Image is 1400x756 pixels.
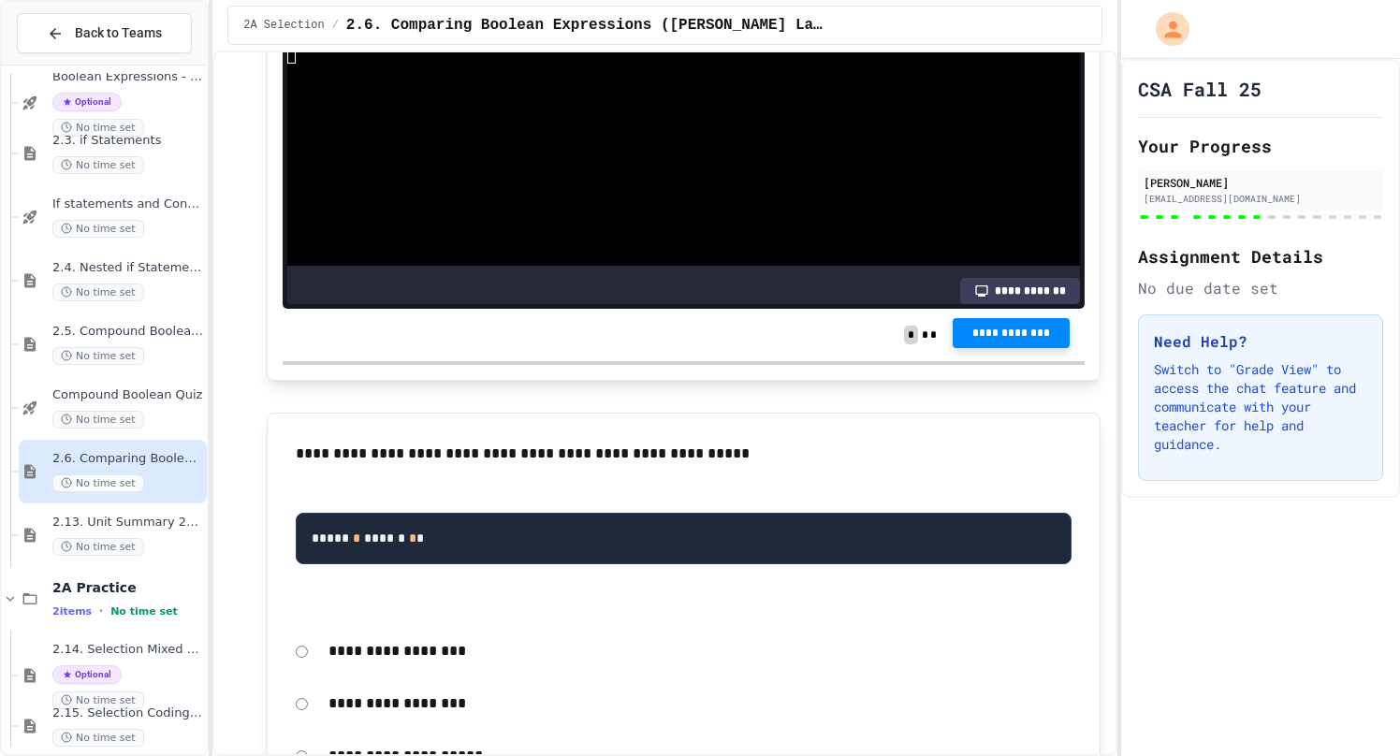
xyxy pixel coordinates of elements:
span: No time set [52,411,144,429]
button: Back to Teams [17,13,192,53]
div: No due date set [1138,277,1383,299]
span: 2.5. Compound Boolean Expressions [52,324,203,340]
span: Back to Teams [75,23,162,43]
div: [EMAIL_ADDRESS][DOMAIN_NAME] [1144,192,1378,206]
span: 2.6. Comparing Boolean Expressions ([PERSON_NAME] Laws) [52,451,203,467]
span: 2.6. Comparing Boolean Expressions (De Morgan’s Laws) [346,14,825,36]
h1: CSA Fall 25 [1138,76,1261,102]
span: No time set [52,538,144,556]
span: Optional [52,93,122,111]
span: 2.13. Unit Summary 2a Selection (2.1-2.6) [52,515,203,531]
span: 2A Selection [243,18,324,33]
span: No time set [52,691,144,709]
span: No time set [52,347,144,365]
h2: Your Progress [1138,133,1383,159]
div: My Account [1136,7,1194,51]
span: Boolean Expressions - Quiz [52,69,203,85]
span: • [99,603,103,618]
span: 2.15. Selection Coding Practice (2.1-2.6) [52,705,203,721]
span: No time set [52,119,144,137]
span: No time set [110,605,178,618]
span: 2.3. if Statements [52,133,203,149]
span: No time set [52,474,144,492]
span: No time set [52,283,144,301]
span: No time set [52,156,144,174]
div: [PERSON_NAME] [1144,174,1378,191]
span: No time set [52,220,144,238]
h2: Assignment Details [1138,243,1383,269]
span: No time set [52,729,144,747]
span: 2 items [52,605,92,618]
span: Optional [52,665,122,684]
span: 2.14. Selection Mixed Up Code Practice (2.1-2.6) [52,642,203,658]
p: Switch to "Grade View" to access the chat feature and communicate with your teacher for help and ... [1154,360,1367,454]
span: / [332,18,339,33]
span: 2.4. Nested if Statements [52,260,203,276]
span: 2A Practice [52,579,203,596]
span: If statements and Control Flow - Quiz [52,196,203,212]
h3: Need Help? [1154,330,1367,353]
span: Compound Boolean Quiz [52,387,203,403]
